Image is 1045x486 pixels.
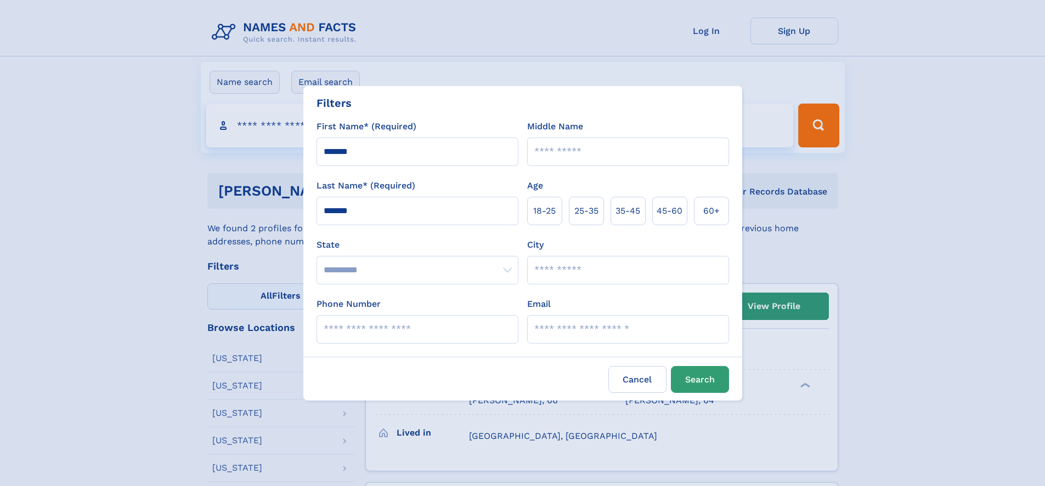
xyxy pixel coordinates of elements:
[527,298,551,311] label: Email
[527,179,543,192] label: Age
[317,179,415,192] label: Last Name* (Required)
[574,204,598,218] span: 25‑35
[671,366,729,393] button: Search
[317,298,381,311] label: Phone Number
[527,120,583,133] label: Middle Name
[527,238,544,251] label: City
[533,204,556,218] span: 18‑25
[317,120,416,133] label: First Name* (Required)
[615,204,640,218] span: 35‑45
[317,95,352,111] div: Filters
[608,366,666,393] label: Cancel
[317,238,518,251] label: State
[657,204,682,218] span: 45‑60
[703,204,720,218] span: 60+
